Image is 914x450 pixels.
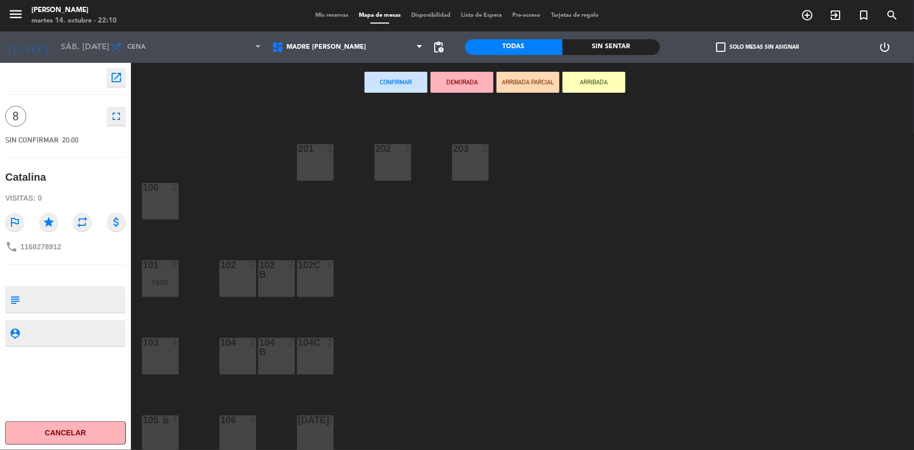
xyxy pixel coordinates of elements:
div: 2 [482,144,489,153]
button: Confirmar [365,72,427,93]
div: 2 [327,260,334,270]
i: outlined_flag [5,213,24,232]
i: add_circle_outline [801,9,813,21]
span: 1168278912 [20,243,61,251]
div: Visitas: 0 [5,189,126,207]
div: Todas [465,39,563,55]
div: 19:00 [142,279,179,286]
button: open_in_new [107,68,126,87]
span: Mis reservas [310,13,354,18]
i: search [886,9,898,21]
i: repeat [73,213,92,232]
span: 20:00 [62,136,79,144]
div: 104 [221,338,221,347]
span: Lista de Espera [456,13,507,18]
i: power_settings_new [878,41,891,53]
label: Solo mesas sin asignar [717,42,799,52]
button: DEMORADA [431,72,493,93]
div: 104 B [259,338,260,357]
i: fullscreen [110,110,123,123]
i: attach_money [107,213,126,232]
div: 3 [172,260,179,270]
button: ARRIBADA [563,72,625,93]
div: 102 [221,260,221,270]
span: Mapa de mesas [354,13,406,18]
i: lock [161,415,170,424]
i: arrow_drop_down [90,41,102,53]
div: martes 14. octubre - 22:10 [31,16,117,26]
span: Cena [127,43,146,51]
i: phone [5,240,18,253]
div: 2 [327,338,334,347]
span: MADRE [PERSON_NAME] [287,43,366,51]
i: turned_in_not [857,9,870,21]
span: pending_actions [433,41,445,53]
div: 2 [289,338,295,347]
button: menu [8,6,24,26]
i: menu [8,6,24,22]
div: 2 [327,144,334,153]
span: Disponibilidad [406,13,456,18]
div: 203 [453,144,454,153]
div: 4 [327,415,334,425]
span: 8 [5,106,26,127]
i: star [39,213,58,232]
div: Catalina [5,169,46,186]
span: Pre-acceso [507,13,546,18]
div: Sin sentar [563,39,660,55]
i: exit_to_app [829,9,842,21]
i: open_in_new [110,71,123,84]
div: [PERSON_NAME] [31,5,117,16]
span: Tarjetas de regalo [546,13,604,18]
div: 2 [405,144,411,153]
button: ARRIBADA PARCIAL [497,72,559,93]
div: 4 [172,415,179,425]
div: 2 [250,260,256,270]
div: 102 B [259,260,260,279]
button: Cancelar [5,421,126,445]
div: 4 [250,415,256,425]
div: 201 [298,144,299,153]
span: check_box_outline_blank [717,42,726,52]
span: SIN CONFIRMAR [5,136,59,144]
div: 2 [172,183,179,192]
div: 106 [221,415,221,425]
button: fullscreen [107,107,126,126]
div: 2 [250,338,256,347]
div: 4 [172,338,179,347]
i: subject [9,294,20,305]
i: person_pin [9,327,20,339]
div: 2 [289,260,295,270]
div: [DATE] [298,415,299,425]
